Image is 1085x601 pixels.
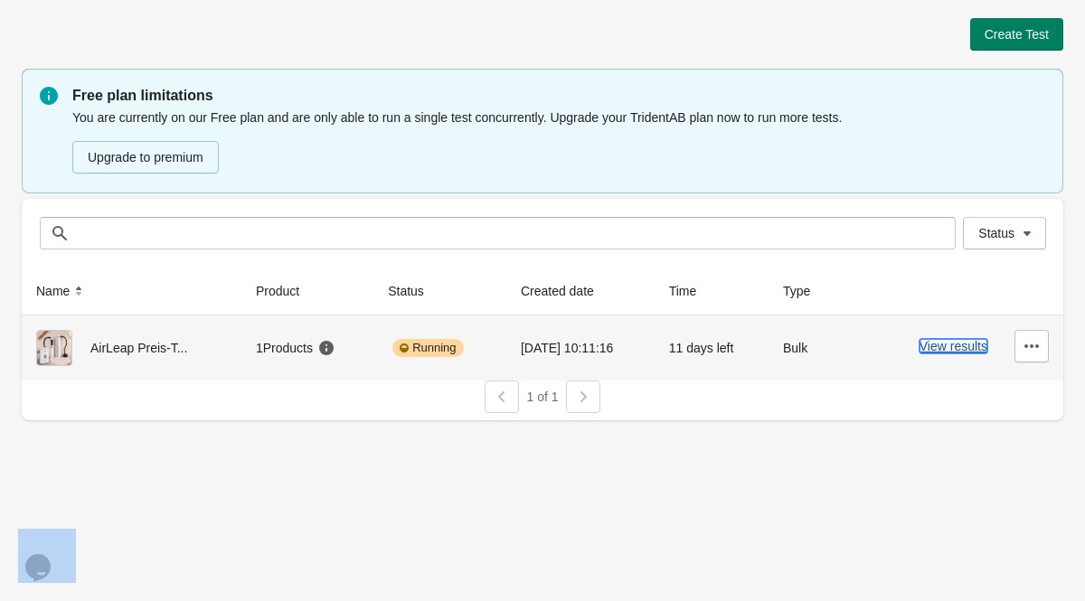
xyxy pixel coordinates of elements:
span: Create Test [985,27,1049,42]
button: View results [920,339,987,353]
button: Status [381,275,449,307]
span: 1 of 1 [526,390,558,404]
button: Type [776,275,835,307]
button: Name [29,275,95,307]
div: 1 Products [256,339,335,357]
span: AirLeap Preis-T... [90,341,187,355]
div: 11 days left [669,330,754,366]
span: Status [978,226,1014,240]
div: [DATE] 10:11:16 [521,330,640,366]
button: Status [963,217,1046,249]
button: Time [662,275,722,307]
p: Free plan limitations [72,85,1045,107]
div: You are currently on our Free plan and are only able to run a single test concurrently. Upgrade y... [72,107,1045,175]
div: Bulk [783,330,844,366]
iframe: chat widget [18,529,76,583]
div: Running [392,339,463,357]
button: Created date [514,275,619,307]
button: Create Test [970,18,1063,51]
button: Upgrade to premium [72,141,219,174]
button: Product [249,275,325,307]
